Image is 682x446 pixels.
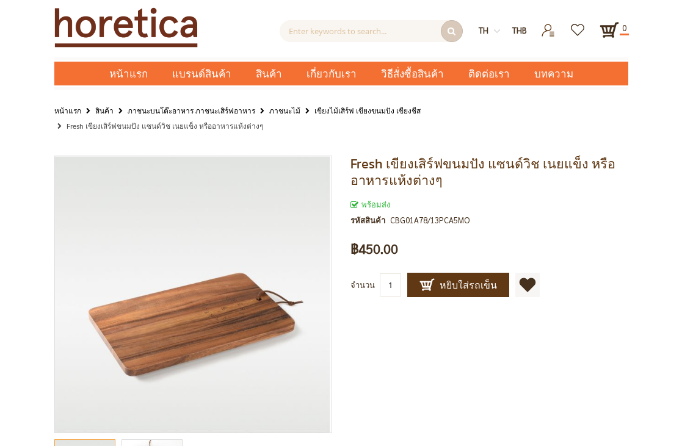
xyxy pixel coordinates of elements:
[534,20,564,31] a: เข้าสู่ระบบ
[419,278,497,292] span: หยิบใส่รถเข็น
[307,62,357,87] span: เกี่ยวกับเรา
[515,273,540,297] a: เพิ่มไปยังรายการโปรด
[244,62,294,85] a: สินค้า
[390,214,470,227] div: CBG01A78/13PCA5MO
[109,66,148,82] span: หน้าแรก
[468,62,510,87] span: ติดต่อเรา
[350,242,398,256] span: ฿450.00
[620,21,629,35] span: 0
[350,279,375,290] span: จำนวน
[256,62,282,87] span: สินค้า
[350,199,390,209] span: พร้อมส่ง
[314,104,421,117] a: เขียงไม้เสิร์ฟ เขียงขนมปัง เขียงชีส
[456,62,522,85] a: ติดต่อเรา
[54,119,263,134] li: Fresh เขียงเสิร์ฟขนมปัง แซนด์วิช เนยแข็ง หรืออาหารแห้งต่างๆ
[564,20,593,31] a: รายการโปรด
[294,62,369,85] a: เกี่ยวกับเรา
[369,62,456,85] a: วิธีสั่งซื้อสินค้า
[350,154,615,190] span: Fresh เขียงเสิร์ฟขนมปัง แซนด์วิช เนยแข็ง หรืออาหารแห้งต่างๆ
[494,28,500,34] img: dropdown-icon.svg
[350,214,390,227] strong: รหัสสินค้า
[350,198,628,211] div: สถานะของสินค้า
[600,20,619,40] a: 0
[269,104,300,117] a: ภาชนะไม้
[479,25,488,35] span: th
[534,62,573,87] span: บทความ
[381,62,444,87] span: วิธีสั่งซื้อสินค้า
[512,25,527,35] span: THB
[128,104,255,117] a: ภาชนะบนโต๊ะอาหาร ภาชนะเสิร์ฟอาหาร
[522,62,586,85] a: บทความ
[160,62,244,85] a: แบรนด์สินค้า
[54,7,198,48] img: Horetica.com
[95,104,114,117] a: สินค้า
[172,62,231,87] span: แบรนด์สินค้า
[407,273,509,297] button: หยิบใส่รถเข็น
[97,62,160,85] a: หน้าแรก
[54,156,330,433] img: Fresh เขียงเสิร์ฟขนมปัง แซนด์วิช เนยแข็ง หรืออาหารแห้งต่างๆ
[54,104,81,117] a: หน้าแรก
